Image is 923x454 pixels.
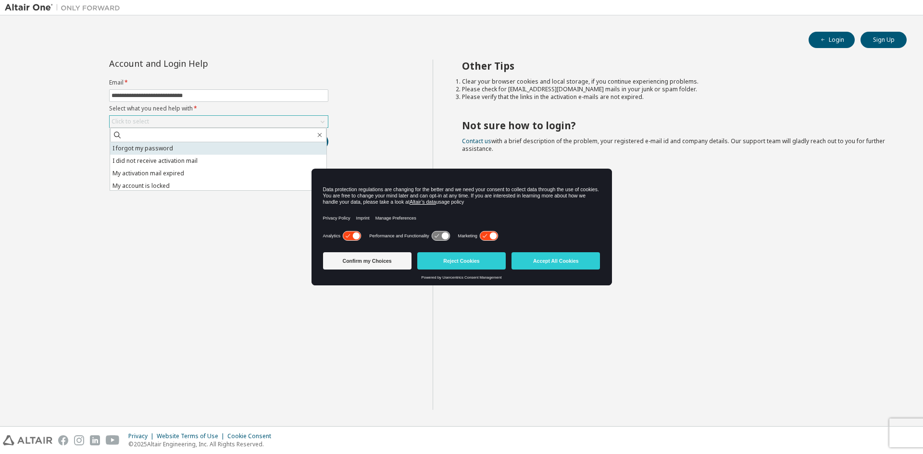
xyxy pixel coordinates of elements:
[109,60,285,67] div: Account and Login Help
[112,118,149,125] div: Click to select
[106,435,120,445] img: youtube.svg
[128,432,157,440] div: Privacy
[90,435,100,445] img: linkedin.svg
[157,432,227,440] div: Website Terms of Use
[462,86,890,93] li: Please check for [EMAIL_ADDRESS][DOMAIN_NAME] mails in your junk or spam folder.
[462,137,491,145] a: Contact us
[109,79,328,86] label: Email
[110,116,328,127] div: Click to select
[5,3,125,12] img: Altair One
[462,60,890,72] h2: Other Tips
[462,137,885,153] span: with a brief description of the problem, your registered e-mail id and company details. Our suppo...
[128,440,277,448] p: © 2025 Altair Engineering, Inc. All Rights Reserved.
[3,435,52,445] img: altair_logo.svg
[462,119,890,132] h2: Not sure how to login?
[462,93,890,101] li: Please verify that the links in the activation e-mails are not expired.
[109,105,328,112] label: Select what you need help with
[809,32,855,48] button: Login
[74,435,84,445] img: instagram.svg
[58,435,68,445] img: facebook.svg
[227,432,277,440] div: Cookie Consent
[110,142,326,155] li: I forgot my password
[861,32,907,48] button: Sign Up
[462,78,890,86] li: Clear your browser cookies and local storage, if you continue experiencing problems.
